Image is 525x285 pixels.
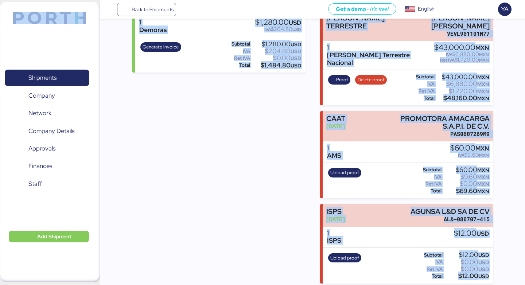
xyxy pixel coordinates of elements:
[5,176,89,192] a: Staff
[336,76,348,84] span: Proof
[392,115,490,130] div: PROMOTORA AMACARGA S.A.P.I. DE C.V.
[410,89,435,94] div: Ret IVA
[443,174,489,180] div: $9.60
[440,57,455,63] span: Ret IVA
[434,57,489,63] div: $1,720.00
[444,259,489,265] div: $0.00
[289,19,301,27] span: USD
[105,3,117,16] button: Menu
[222,49,250,54] div: IVA
[5,158,89,175] a: Finances
[444,266,489,272] div: $0.00
[28,108,51,118] span: Network
[501,4,509,14] span: YA
[436,89,489,94] div: $1,720.00
[5,87,89,104] a: Company
[477,188,489,195] span: MXN
[355,75,387,85] button: Delete proof
[264,27,271,32] span: IVA
[479,52,489,58] span: MXN
[328,168,362,177] button: Upload proof
[410,74,435,79] div: Subtotal
[326,208,345,215] div: ISPS
[291,48,301,55] span: USD
[327,51,434,67] div: [PERSON_NAME] Terrestre Nacional
[479,152,489,158] span: MXN
[434,44,489,52] div: $43,000.00
[454,230,489,238] div: $12.00
[28,179,42,189] span: Staff
[444,252,489,258] div: $12.00
[291,62,301,69] span: USD
[411,208,490,215] div: AGUNSA L&D SA DE CV
[411,215,490,223] div: AL&-080707-415
[450,144,489,152] div: $60.00
[139,26,167,34] div: Demoras
[436,81,489,87] div: $6,880.00
[5,122,89,139] a: Company Details
[117,3,176,16] a: Back to Shipments
[410,274,443,279] div: Total
[37,232,71,241] span: Add Shipment
[252,63,301,68] div: $1,484.80
[222,56,250,61] div: Ret IVA
[328,75,351,85] button: Proof
[477,174,489,180] span: MXN
[327,237,341,245] div: ISPS
[477,81,489,87] span: MXN
[477,95,489,102] span: MXN
[5,105,89,122] a: Network
[410,167,442,172] div: Subtotal
[222,42,250,47] div: Subtotal
[5,140,89,157] a: Approvals
[446,52,452,58] span: IVA
[443,181,489,187] div: $0.00
[392,130,490,138] div: PAS0607269M9
[292,27,301,32] span: USD
[478,259,489,266] span: USD
[477,167,489,173] span: MXN
[252,42,301,47] div: $1,280.00
[410,259,443,265] div: IVA
[28,126,74,136] span: Company Details
[443,167,489,173] div: $60.00
[5,70,89,86] a: Shipments
[475,44,489,52] span: MXN
[410,253,443,258] div: Subtotal
[410,96,435,101] div: Total
[28,143,55,154] span: Approvals
[252,48,301,54] div: $204.80
[327,152,341,160] div: AMS
[418,5,435,13] div: English
[291,55,301,62] span: USD
[478,252,489,258] span: USD
[434,52,489,57] div: $6,880.00
[143,43,179,51] span: Generate invoice
[444,273,489,279] div: $12.00
[410,181,442,187] div: Ret IVA
[328,253,362,263] button: Upload proof
[477,181,489,187] span: MXN
[478,266,489,273] span: USD
[327,230,341,237] div: 1
[458,152,464,158] span: IVA
[358,76,385,84] span: Delete proof
[436,74,489,80] div: $43,000.00
[410,188,442,194] div: Total
[327,144,341,152] div: 1
[326,14,400,30] div: [PERSON_NAME] TERRESTRE
[478,273,489,280] span: USD
[410,175,442,180] div: IVA
[479,57,489,63] span: MXN
[255,27,301,32] div: $204.80
[327,44,434,51] div: 1
[436,95,489,101] div: $48,160.00
[222,63,250,68] div: Total
[140,42,181,52] button: Generate invoice
[326,115,345,122] div: CAAT
[252,55,301,61] div: $0.00
[28,73,57,83] span: Shipments
[443,188,489,194] div: $69.60
[132,5,174,14] span: Back to Shipments
[326,215,345,223] div: [DATE]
